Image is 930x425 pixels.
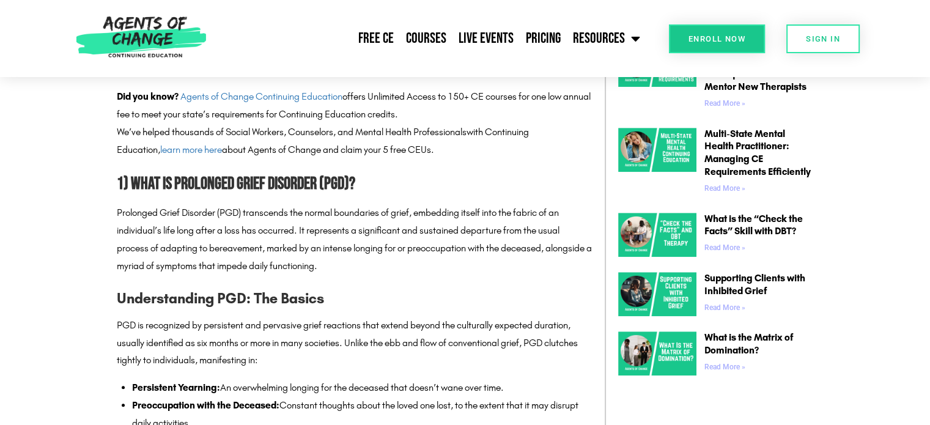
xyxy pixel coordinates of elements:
h3: Understanding PGD: The Basics [117,287,592,310]
a: Multi-State Mental Health Practitioner: Managing CE Requirements Efficiently [704,128,811,177]
span: Enroll Now [688,35,745,43]
a: Read more about Multi-State Mental Health Practitioner: Managing CE Requirements Efficiently [704,184,745,193]
a: Supporting Clients with Inhibited Grief [704,272,805,297]
h2: 1) What is Prolonged Grief Disorder (PGD)? [117,171,592,198]
a: SIGN IN [786,24,860,53]
p: Prolonged Grief Disorder (PGD) transcends the normal boundaries of grief, embedding itself into t... [117,204,592,275]
a: What is the “Check the Facts” Skill with DBT? [704,213,803,237]
a: Multi-State Mental Health Continuing Education [618,128,696,198]
strong: Persistent Yearning: [132,382,220,393]
a: Live Events [452,23,520,54]
a: Resources [567,23,646,54]
a: Free CE [352,23,400,54]
a: Read more about Supporting Clients with Inhibited Grief [704,303,745,312]
a: learn more here [160,144,222,155]
strong: Did you know? [117,91,179,102]
img: What Is the Matrix of Domination [618,331,696,375]
a: Agents of Change Continuing Education [180,91,342,102]
p: We’ve helped thousands of Social Workers with Continuing Education, about Agents of Change and cl... [117,124,592,159]
a: Becoming a Clinical Supervisor Training and CE Requirements (1) [618,43,696,113]
img: “Check the Facts” and DBT [618,213,696,257]
a: Pricing [520,23,567,54]
p: offers Unlimited Access to 150+ CE courses for one low annual fee to meet your state’s requiremen... [117,88,592,124]
p: PGD is recognized by persistent and pervasive grief reactions that extend beyond the culturally e... [117,317,592,369]
span: , Counselors, and Mental Health Professionals [284,126,467,138]
a: Read more about What is the Matrix of Domination? [704,363,745,371]
span: SIGN IN [806,35,840,43]
a: Read more about Becoming a Clinical Supervisor: Training and CE Requirements to Mentor New Therap... [704,99,745,108]
img: Multi-State Mental Health Continuing Education [618,128,696,172]
a: Read more about What is the “Check the Facts” Skill with DBT? [704,243,745,252]
nav: Menu [212,23,646,54]
li: An overwhelming longing for the deceased that doesn’t wane over time. [132,379,592,397]
img: Supporting Clients with Inhibited Grief [618,272,696,316]
a: Enroll Now [669,24,765,53]
strong: Preoccupation with the Deceased: [132,399,279,411]
a: Courses [400,23,452,54]
a: What is the Matrix of Domination? [704,331,793,356]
